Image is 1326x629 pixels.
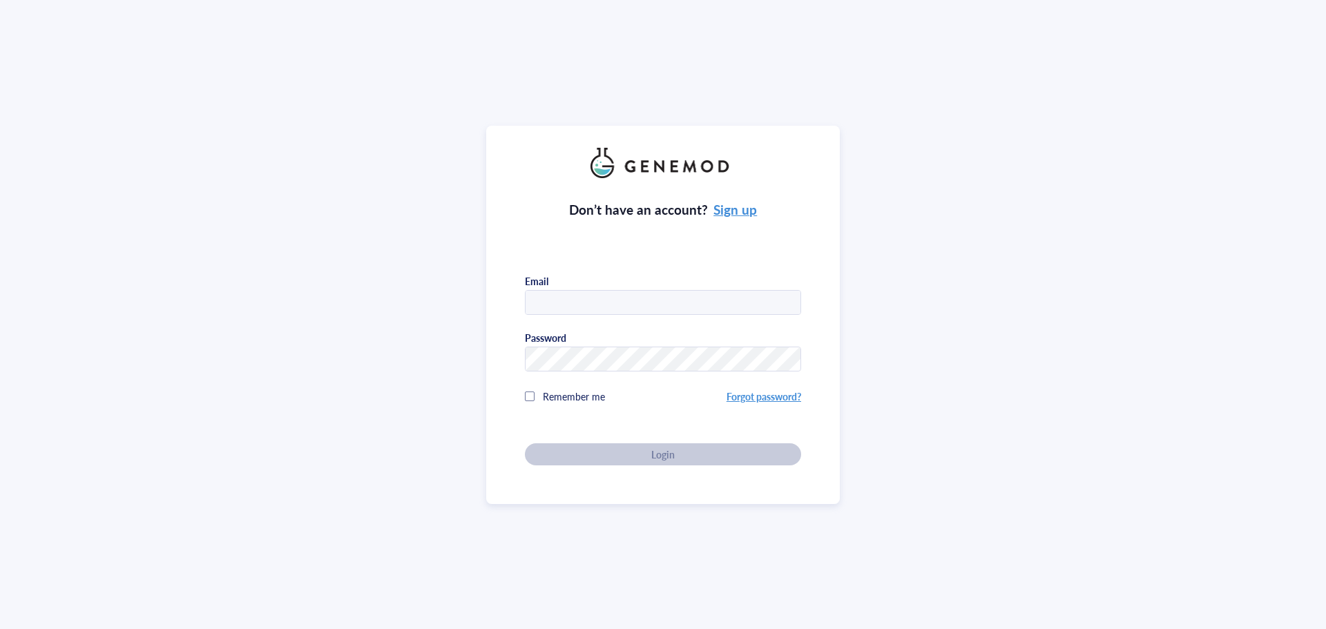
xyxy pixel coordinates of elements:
div: Don’t have an account? [569,200,758,220]
div: Email [525,275,548,287]
div: Password [525,331,566,344]
img: genemod_logo_light-BcqUzbGq.png [590,148,736,178]
a: Sign up [713,200,757,219]
span: Remember me [543,389,605,403]
a: Forgot password? [727,389,801,403]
